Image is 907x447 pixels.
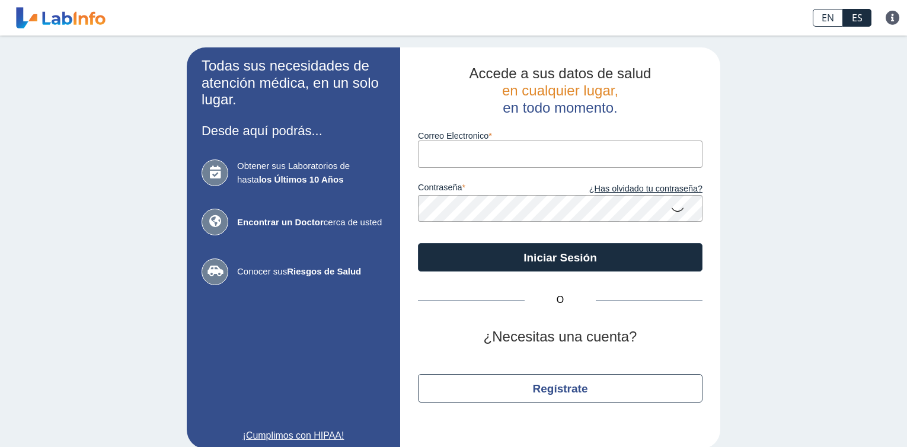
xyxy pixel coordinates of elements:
span: Accede a sus datos de salud [470,65,651,81]
b: Riesgos de Salud [287,266,361,276]
span: en cualquier lugar, [502,82,618,98]
h3: Desde aquí podrás... [202,123,385,138]
a: ¿Has olvidado tu contraseña? [560,183,702,196]
button: Iniciar Sesión [418,243,702,272]
span: Obtener sus Laboratorios de hasta [237,159,385,186]
a: ¡Cumplimos con HIPAA! [202,429,385,443]
span: en todo momento. [503,100,617,116]
span: cerca de usted [237,216,385,229]
label: contraseña [418,183,560,196]
label: Correo Electronico [418,131,702,141]
b: Encontrar un Doctor [237,217,324,227]
b: los Últimos 10 Años [259,174,344,184]
a: EN [813,9,843,27]
span: Conocer sus [237,265,385,279]
a: ES [843,9,871,27]
h2: Todas sus necesidades de atención médica, en un solo lugar. [202,58,385,108]
button: Regístrate [418,374,702,403]
span: O [525,293,596,307]
h2: ¿Necesitas una cuenta? [418,328,702,346]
